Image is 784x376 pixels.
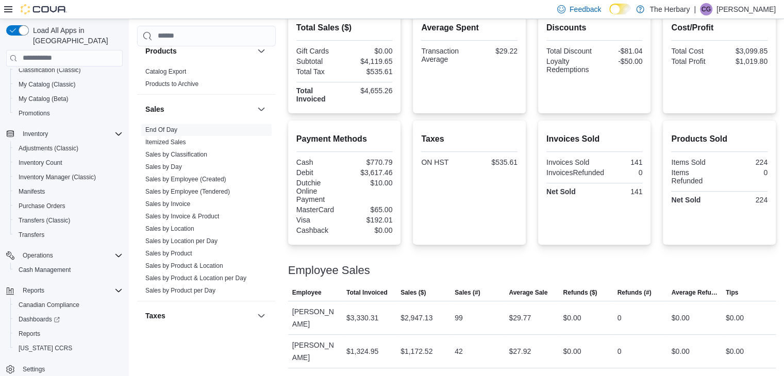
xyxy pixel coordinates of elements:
[10,327,127,341] button: Reports
[137,65,276,94] div: Products
[346,168,392,177] div: $3,617.46
[296,133,393,145] h2: Payment Methods
[14,313,123,326] span: Dashboards
[288,335,342,368] div: [PERSON_NAME]
[19,109,50,117] span: Promotions
[346,67,392,76] div: $535.61
[346,312,378,324] div: $3,330.31
[14,214,74,227] a: Transfers (Classic)
[145,126,177,133] a: End Of Day
[14,342,76,354] a: [US_STATE] CCRS
[288,301,342,334] div: [PERSON_NAME]
[421,22,518,34] h2: Average Spent
[694,3,696,15] p: |
[722,47,768,55] div: $3,099.85
[296,168,342,177] div: Debit
[145,80,198,88] span: Products to Archive
[145,262,223,269] a: Sales by Product & Location
[726,288,738,297] span: Tips
[145,67,186,76] span: Catalog Export
[702,3,711,15] span: CG
[296,87,326,103] strong: Total Invoiced
[19,95,69,103] span: My Catalog (Beta)
[401,345,432,357] div: $1,172.52
[10,106,127,121] button: Promotions
[671,196,700,204] strong: Net Sold
[255,310,268,322] button: Taxes
[10,156,127,170] button: Inventory Count
[145,46,177,56] h3: Products
[14,171,100,183] a: Inventory Manager (Classic)
[10,213,127,228] button: Transfers (Classic)
[14,185,123,198] span: Manifests
[14,328,123,340] span: Reports
[10,341,127,355] button: [US_STATE] CCRS
[596,158,642,166] div: 141
[14,78,80,91] a: My Catalog (Classic)
[145,104,164,114] h3: Sales
[296,206,342,214] div: MasterCard
[145,175,226,183] span: Sales by Employee (Created)
[19,66,81,74] span: Classification (Classic)
[145,287,215,294] a: Sales by Product per Day
[618,312,622,324] div: 0
[455,312,463,324] div: 99
[472,47,518,55] div: $29.22
[672,345,690,357] div: $0.00
[145,188,230,195] a: Sales by Employee (Tendered)
[421,47,467,63] div: Transaction Average
[145,163,182,171] span: Sales by Day
[722,158,768,166] div: 224
[19,344,72,352] span: [US_STATE] CCRS
[145,68,186,75] a: Catalog Export
[19,144,78,152] span: Adjustments (Classic)
[145,250,192,257] a: Sales by Product
[10,63,127,77] button: Classification (Classic)
[14,264,123,276] span: Cash Management
[596,57,642,65] div: -$50.00
[14,264,75,276] a: Cash Management
[10,184,127,199] button: Manifests
[19,216,70,225] span: Transfers (Classic)
[23,365,45,373] span: Settings
[145,187,230,196] span: Sales by Employee (Tendered)
[296,47,342,55] div: Gift Cards
[618,345,622,357] div: 0
[14,342,123,354] span: Washington CCRS
[296,57,342,65] div: Subtotal
[10,141,127,156] button: Adjustments (Classic)
[14,200,70,212] a: Purchase Orders
[10,298,127,312] button: Canadian Compliance
[255,103,268,115] button: Sales
[145,150,207,159] span: Sales by Classification
[10,263,127,277] button: Cash Management
[10,312,127,327] a: Dashboards
[14,299,123,311] span: Canadian Compliance
[296,216,342,224] div: Visa
[145,225,194,232] a: Sales by Location
[346,47,392,55] div: $0.00
[21,4,67,14] img: Cova
[346,288,388,297] span: Total Invoiced
[14,93,123,105] span: My Catalog (Beta)
[145,200,190,208] a: Sales by Invoice
[14,328,44,340] a: Reports
[145,237,218,245] span: Sales by Location per Day
[14,313,64,326] a: Dashboards
[509,288,547,297] span: Average Sale
[296,179,342,203] div: Dutchie Online Payment
[14,64,85,76] a: Classification (Classic)
[19,128,123,140] span: Inventory
[19,266,71,274] span: Cash Management
[10,199,127,213] button: Purchase Orders
[609,14,610,15] span: Dark Mode
[671,57,717,65] div: Total Profit
[346,226,392,234] div: $0.00
[346,345,378,357] div: $1,324.95
[19,249,123,262] span: Operations
[14,171,123,183] span: Inventory Manager (Classic)
[19,301,79,309] span: Canadian Compliance
[546,22,643,34] h2: Discounts
[10,92,127,106] button: My Catalog (Beta)
[19,173,96,181] span: Inventory Manager (Classic)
